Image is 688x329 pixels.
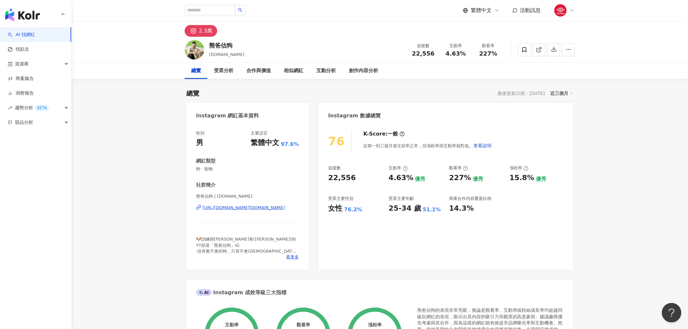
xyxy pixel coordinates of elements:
span: 4.63% [446,50,466,57]
div: 25-34 歲 [389,204,421,214]
span: 22,556 [412,50,434,57]
button: 2.3萬 [185,25,217,37]
a: 找貼文 [8,46,29,53]
span: 資源庫 [15,57,29,71]
div: 觀看率 [476,43,501,49]
div: K-Score : [364,130,405,138]
div: 女性 [328,204,343,214]
div: 近期一到三個月發文頻率正常，但漲粉率與互動率相對低。 [364,139,492,152]
div: 互動率 [225,322,239,327]
div: 優秀 [415,176,426,183]
div: 總覽 [186,89,199,98]
div: 觀看率 [449,165,468,171]
span: 看更多 [286,254,299,260]
div: 14.3% [449,204,474,214]
a: searchAI 找網紅 [8,32,35,38]
div: 受眾主要性別 [328,196,354,202]
div: 最後更新日期：[DATE] [498,91,545,96]
div: 2.3萬 [199,26,212,35]
a: 洞察報告 [8,90,34,97]
div: 漲粉率 [368,322,382,327]
div: 性別 [196,130,205,136]
span: [DOMAIN_NAME] [209,52,245,57]
div: 網紅類型 [196,158,216,164]
span: 97.6% [281,141,299,148]
div: 15.8% [509,173,534,183]
div: 互動率 [389,165,408,171]
div: AI [196,289,212,296]
div: 互動率 [443,43,468,49]
div: Instagram 數據總覽 [328,112,381,119]
div: 熊爸估狗 [209,41,245,49]
img: GD.jpg [554,4,567,17]
div: 總覽 [191,67,201,75]
div: Instagram 網紅基本資料 [196,112,259,119]
div: Instagram 成效等級三大指標 [196,289,286,296]
div: 社群簡介 [196,182,216,189]
div: 主要語言 [251,130,268,136]
div: 優秀 [536,176,546,183]
button: 查看說明 [473,139,492,152]
div: 51.1% [423,206,441,213]
span: 熊爸估狗 | [DOMAIN_NAME] [196,193,299,199]
div: 22,556 [328,173,356,183]
span: 趨勢分析 [15,100,49,115]
div: 創作內容分析 [349,67,378,75]
span: 競品分析 [15,115,33,130]
a: 商案媒合 [8,75,34,82]
div: 追蹤數 [411,43,436,49]
div: BETA [34,105,49,111]
span: 活動訊息 [520,7,541,13]
img: logo [5,8,40,21]
span: 227% [479,50,497,57]
span: 狗 · 寵物 [196,166,299,172]
div: 近三個月 [550,89,573,98]
div: 76.2% [344,206,363,213]
div: 4.63% [389,173,413,183]
div: 優秀 [473,176,483,183]
div: 受眾主要年齡 [389,196,414,202]
div: 受眾分析 [214,67,233,75]
div: 追蹤數 [328,165,341,171]
img: KOL Avatar [185,40,204,59]
div: 227% [449,173,471,183]
div: 商業合作內容覆蓋比例 [449,196,491,202]
span: 🐶訓練師[PERSON_NAME]爸([PERSON_NAME])的YT頻道「熊爸估狗」IG -沒有教不會的狗，只有不會[DEMOGRAPHIC_DATA]的主人！ 每週收看熊爸估狗😎，一起用對... [196,237,297,283]
div: 相似網紅 [284,67,303,75]
div: 漲粉率 [509,165,529,171]
a: [URL][DOMAIN_NAME][DOMAIN_NAME] [196,205,299,211]
div: 觀看率 [297,322,310,327]
div: 男 [196,138,203,148]
span: rise [8,106,12,110]
div: [URL][DOMAIN_NAME][DOMAIN_NAME] [203,205,285,211]
span: 繁體中文 [471,7,492,14]
div: 合作與價值 [246,67,271,75]
span: 查看說明 [474,143,492,148]
div: 76 [328,135,345,148]
iframe: Help Scout Beacon - Open [662,303,681,322]
span: search [238,8,243,12]
div: 互動分析 [316,67,336,75]
div: 繁體中文 [251,138,279,148]
div: 一般 [388,130,398,138]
